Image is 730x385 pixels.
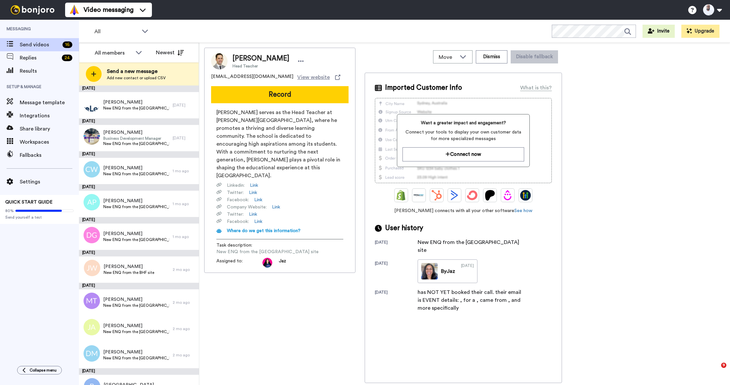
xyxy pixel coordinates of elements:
[476,50,507,63] button: Dismiss
[421,263,438,279] img: 7fce478a-3484-4368-93ad-b57b932e5a4f-thumb.jpg
[414,190,424,201] img: Ontraport
[17,366,62,374] button: Collapse menu
[84,5,134,14] span: Video messaging
[84,319,100,335] img: ja.png
[211,53,228,69] img: Image of Jon Bishop
[103,198,169,204] span: [PERSON_NAME]
[79,250,199,256] div: [DATE]
[20,99,79,107] span: Message template
[84,161,100,178] img: cw.png
[84,95,100,112] img: c8d436a7-8fa5-4094-9429-46ebf9d71674.png
[216,242,262,249] span: Task description :
[104,270,154,275] span: New ENQ from the BHF site
[20,41,60,49] span: Send videos
[216,258,262,268] span: Assigned to:
[84,128,100,145] img: b0ac5baf-57f7-491f-941c-c397c2c994d7.jpg
[103,165,169,171] span: [PERSON_NAME]
[151,46,189,59] button: Newest
[227,197,249,203] span: Facebook :
[297,73,340,81] a: View website
[103,296,169,303] span: [PERSON_NAME]
[20,138,79,146] span: Workspaces
[502,190,513,201] img: Drip
[103,237,169,242] span: New ENQ from the [GEOGRAPHIC_DATA] site
[227,211,244,218] span: Twitter :
[84,194,100,210] img: ap.png
[227,229,301,233] span: Where do we get this information?
[173,300,196,305] div: 2 mo ago
[431,190,442,201] img: Hubspot
[232,54,289,63] span: [PERSON_NAME]
[418,259,477,283] a: ByJaz[DATE]
[250,182,258,189] a: Link
[20,67,79,75] span: Results
[5,215,74,220] span: Send yourself a test
[107,67,166,75] span: Send a new message
[20,125,79,133] span: Share library
[249,211,257,218] a: Link
[375,240,418,254] div: [DATE]
[104,263,154,270] span: [PERSON_NAME]
[103,129,169,136] span: [PERSON_NAME]
[84,227,100,243] img: dg.png
[20,112,79,120] span: Integrations
[79,85,199,92] div: [DATE]
[173,168,196,174] div: 1 mo ago
[721,363,726,368] span: 9
[173,267,196,272] div: 2 mo ago
[262,258,272,268] img: 9d3cf708-f406-4fdc-8c52-337521d7387e-1651656029.jpg
[5,200,53,205] span: QUICK START GUIDE
[402,147,524,161] button: Connect now
[439,53,456,61] span: Move
[681,25,719,38] button: Upgrade
[227,182,245,189] span: Linkedin :
[8,5,57,14] img: bj-logo-header-white.svg
[103,230,169,237] span: [PERSON_NAME]
[514,208,532,213] a: See how
[94,28,138,36] span: All
[375,207,552,214] span: [PERSON_NAME] connects with all your other software
[449,190,460,201] img: ActiveCampaign
[103,329,169,334] span: New ENQ from the [GEOGRAPHIC_DATA] site
[216,249,319,255] span: New ENQ from the [GEOGRAPHIC_DATA] site
[418,238,523,254] div: New ENQ from the [GEOGRAPHIC_DATA] site
[84,260,100,276] img: jw.png
[103,141,169,146] span: New ENQ from the [GEOGRAPHIC_DATA] site
[20,54,59,62] span: Replies
[20,151,79,159] span: Fallbacks
[173,352,196,358] div: 2 mo ago
[173,135,196,141] div: [DATE]
[485,190,495,201] img: Patreon
[520,84,552,92] div: What is this?
[375,261,418,283] div: [DATE]
[211,86,349,103] button: Record
[216,108,343,180] span: [PERSON_NAME] serves as the Head Teacher at [PERSON_NAME][GEOGRAPHIC_DATA], where he promotes a t...
[254,197,262,203] a: Link
[467,190,477,201] img: ConvertKit
[173,201,196,206] div: 1 mo ago
[708,363,723,378] iframe: Intercom live chat
[279,258,286,268] span: Jaz
[272,204,280,210] a: Link
[30,368,57,373] span: Collapse menu
[103,106,169,111] span: New ENQ from the [GEOGRAPHIC_DATA] site
[84,293,100,309] img: mt.png
[103,99,169,106] span: [PERSON_NAME]
[79,151,199,158] div: [DATE]
[232,63,289,69] span: Head Teacher
[643,25,675,38] a: Invite
[375,290,418,312] div: [DATE]
[227,218,249,225] span: Facebook :
[103,204,169,209] span: New ENQ from the [GEOGRAPHIC_DATA] site
[79,283,199,289] div: [DATE]
[385,223,423,233] span: User history
[62,41,72,48] div: 16
[103,136,169,141] span: Business Development Manager
[418,288,523,312] div: has NOT YET booked their call. their email is EVENT details: , for a , came from , and more speci...
[103,303,169,308] span: New ENQ from the [GEOGRAPHIC_DATA] site
[79,118,199,125] div: [DATE]
[520,190,531,201] img: GoHighLevel
[95,49,132,57] div: All members
[103,323,169,329] span: [PERSON_NAME]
